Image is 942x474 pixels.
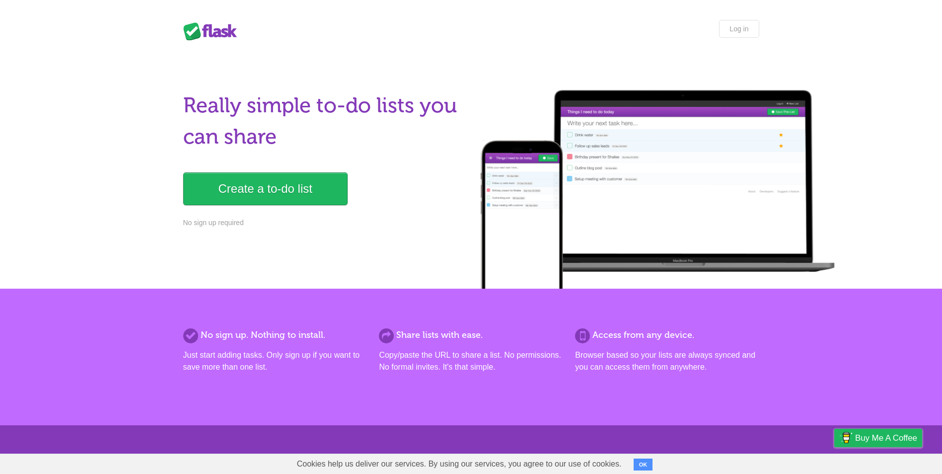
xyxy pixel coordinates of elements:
[575,349,759,373] p: Browser based so your lists are always synced and you can access them from anywhere.
[183,22,243,40] div: Flask Lists
[379,328,563,342] h2: Share lists with ease.
[839,429,853,446] img: Buy me a coffee
[575,328,759,342] h2: Access from any device.
[183,90,465,153] h1: Really simple to-do lists you can share
[183,218,465,228] p: No sign up required
[834,429,922,447] a: Buy me a coffee
[855,429,917,447] span: Buy me a coffee
[183,172,348,205] a: Create a to-do list
[183,349,367,373] p: Just start adding tasks. Only sign up if you want to save more than one list.
[379,349,563,373] p: Copy/paste the URL to share a list. No permissions. No formal invites. It's that simple.
[719,20,759,38] a: Log in
[183,328,367,342] h2: No sign up. Nothing to install.
[634,459,653,471] button: OK
[287,454,632,474] span: Cookies help us deliver our services. By using our services, you agree to our use of cookies.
